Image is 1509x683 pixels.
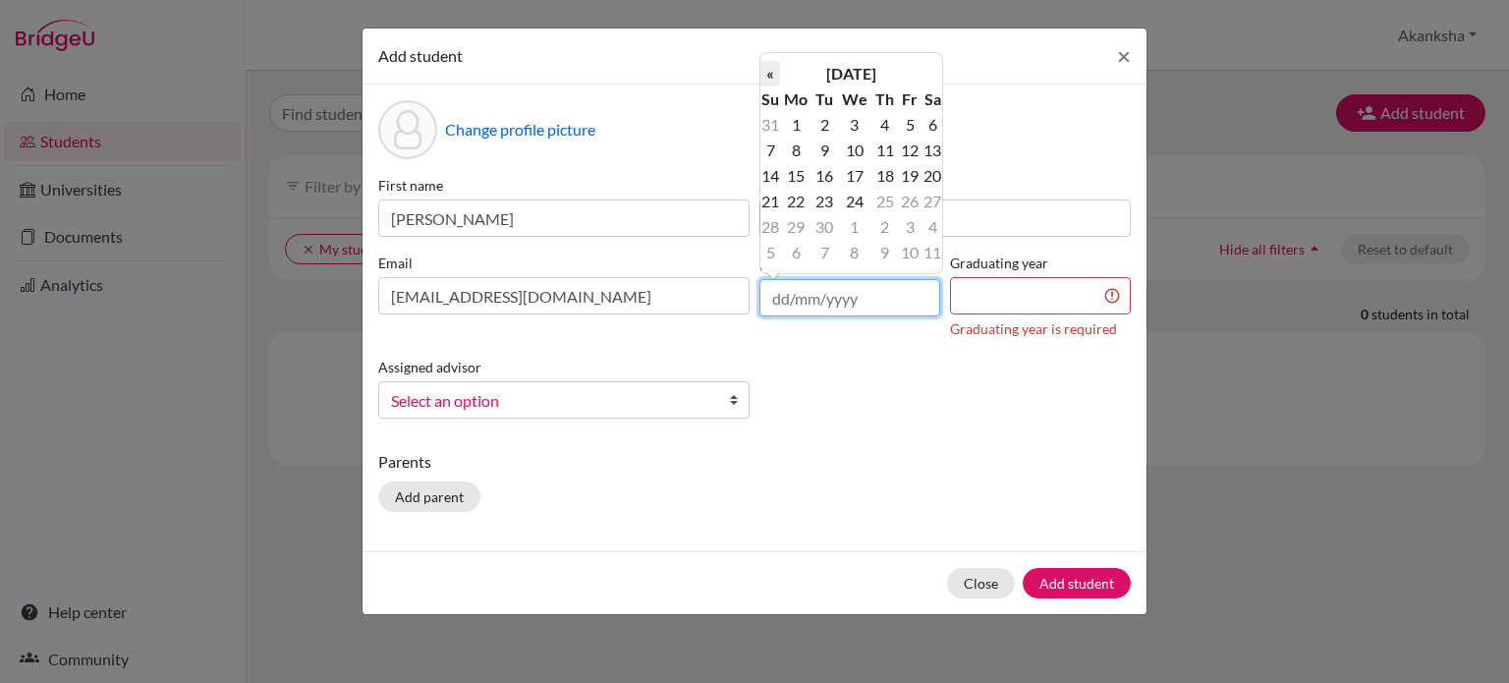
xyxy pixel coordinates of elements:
[1101,28,1146,84] button: Close
[947,568,1015,598] button: Close
[950,253,1131,273] label: Graduating year
[759,175,1131,196] label: Surname
[871,214,897,240] td: 2
[780,112,812,138] td: 1
[898,138,922,163] td: 12
[760,138,780,163] td: 7
[922,86,942,112] th: Sa
[1023,568,1131,598] button: Add student
[837,189,871,214] td: 24
[378,450,1131,474] p: Parents
[378,357,481,377] label: Assigned advisor
[760,61,780,86] th: «
[378,482,480,512] button: Add parent
[922,163,942,189] td: 20
[871,138,897,163] td: 11
[837,86,871,112] th: We
[378,253,750,273] label: Email
[837,163,871,189] td: 17
[812,163,837,189] td: 16
[898,112,922,138] td: 5
[1117,41,1131,70] span: ×
[871,240,897,265] td: 9
[759,279,940,316] input: dd/mm/yyyy
[837,112,871,138] td: 3
[922,112,942,138] td: 6
[378,46,463,65] span: Add student
[871,163,897,189] td: 18
[871,112,897,138] td: 4
[780,61,922,86] th: [DATE]
[780,214,812,240] td: 29
[760,189,780,214] td: 21
[780,240,812,265] td: 6
[871,86,897,112] th: Th
[812,214,837,240] td: 30
[760,214,780,240] td: 28
[760,163,780,189] td: 14
[837,138,871,163] td: 10
[898,86,922,112] th: Fr
[391,388,711,414] span: Select an option
[780,86,812,112] th: Mo
[950,318,1131,339] div: Graduating year is required
[871,189,897,214] td: 25
[922,138,942,163] td: 13
[898,214,922,240] td: 3
[922,240,942,265] td: 11
[837,240,871,265] td: 8
[922,189,942,214] td: 27
[780,163,812,189] td: 15
[760,86,780,112] th: Su
[812,189,837,214] td: 23
[378,175,750,196] label: First name
[922,214,942,240] td: 4
[378,100,437,159] div: Profile picture
[812,112,837,138] td: 2
[780,138,812,163] td: 8
[898,189,922,214] td: 26
[812,86,837,112] th: Tu
[812,240,837,265] td: 7
[898,240,922,265] td: 10
[760,112,780,138] td: 31
[812,138,837,163] td: 9
[760,240,780,265] td: 5
[898,163,922,189] td: 19
[837,214,871,240] td: 1
[780,189,812,214] td: 22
